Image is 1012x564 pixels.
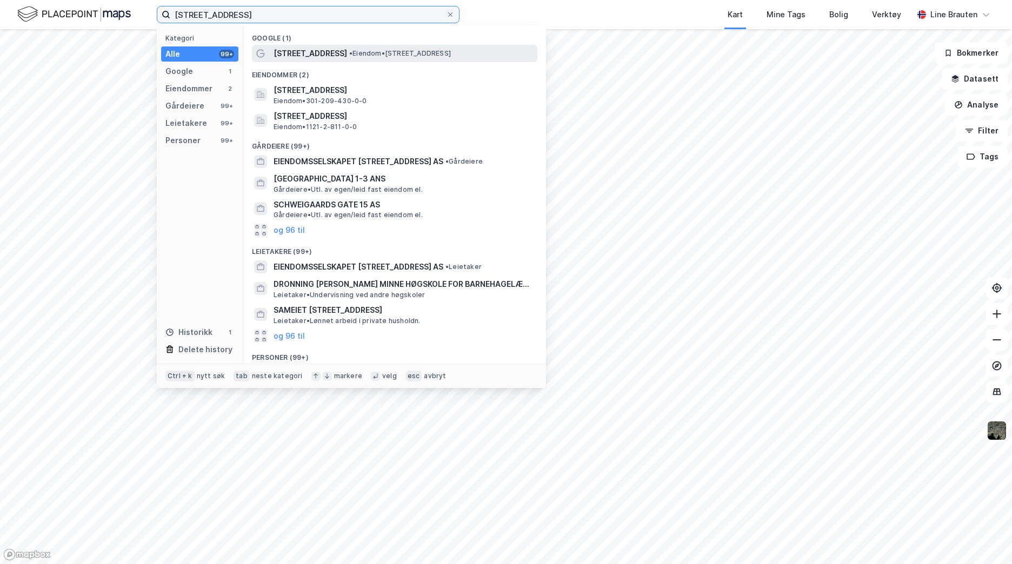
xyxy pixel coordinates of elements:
div: Bolig [829,8,848,21]
span: Eiendom • [STREET_ADDRESS] [349,49,451,58]
div: Personer [165,134,201,147]
span: [STREET_ADDRESS] [274,110,533,123]
div: 2 [225,84,234,93]
div: Personer (99+) [243,345,546,364]
button: og 96 til [274,224,305,237]
div: nytt søk [197,372,225,380]
div: Gårdeiere [165,99,204,112]
span: Eiendom • 301-209-430-0-0 [274,97,367,105]
div: esc [405,371,422,381]
span: DRONNING [PERSON_NAME] MINNE HØGSKOLE FOR BARNEHAGELÆRERUTDANNING STI [274,278,533,291]
div: 1 [225,67,234,76]
button: Bokmerker [935,42,1008,64]
span: • [445,263,449,271]
button: Datasett [942,68,1008,90]
input: Søk på adresse, matrikkel, gårdeiere, leietakere eller personer [170,6,446,23]
div: Kontrollprogram for chat [958,512,1012,564]
span: • [349,49,352,57]
span: Gårdeiere • Utl. av egen/leid fast eiendom el. [274,211,423,219]
div: avbryt [424,372,446,380]
div: Gårdeiere (99+) [243,133,546,153]
div: Kategori [165,34,238,42]
div: markere [334,372,362,380]
div: Verktøy [872,8,901,21]
button: Tags [957,146,1008,167]
div: Eiendommer (2) [243,62,546,82]
button: Analyse [945,94,1008,116]
div: 1 [225,328,234,337]
div: Leietakere [165,117,207,130]
div: Google (1) [243,25,546,45]
a: Mapbox homepage [3,548,51,561]
div: Leietakere (99+) [243,239,546,258]
span: Gårdeiere [445,157,483,166]
div: 99+ [219,102,234,110]
span: • [445,157,449,165]
div: Delete history [178,343,232,356]
span: EIENDOMSSELSKAPET [STREET_ADDRESS] AS [274,155,443,168]
span: Leietaker • Lønnet arbeid i private husholdn. [274,317,421,325]
div: Historikk [165,326,212,339]
div: neste kategori [252,372,303,380]
span: Leietaker • Undervisning ved andre høgskoler [274,291,425,299]
span: [GEOGRAPHIC_DATA] 1-3 ANS [274,172,533,185]
div: Eiendommer [165,82,212,95]
button: Filter [956,120,1008,142]
span: SCHWEIGAARDS GATE 15 AS [274,198,533,211]
img: 9k= [987,420,1007,441]
div: 99+ [219,119,234,127]
div: Line Brauten [930,8,977,21]
div: Kart [728,8,743,21]
div: Mine Tags [767,8,805,21]
div: Ctrl + k [165,371,195,381]
span: Eiendom • 1121-2-811-0-0 [274,123,357,131]
div: velg [382,372,397,380]
img: logo.f888ab2527a4732fd821a326f86c7f29.svg [17,5,131,24]
div: tab [234,371,250,381]
span: EIENDOMSSELSKAPET [STREET_ADDRESS] AS [274,260,443,273]
div: 99+ [219,136,234,145]
div: 99+ [219,50,234,58]
span: SAMEIET [STREET_ADDRESS] [274,304,533,317]
span: Gårdeiere • Utl. av egen/leid fast eiendom el. [274,185,423,194]
button: og 96 til [274,330,305,343]
div: Google [165,65,193,78]
div: Alle [165,48,180,61]
span: [STREET_ADDRESS] [274,47,347,60]
iframe: Chat Widget [958,512,1012,564]
span: [STREET_ADDRESS] [274,84,533,97]
span: Leietaker [445,263,482,271]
